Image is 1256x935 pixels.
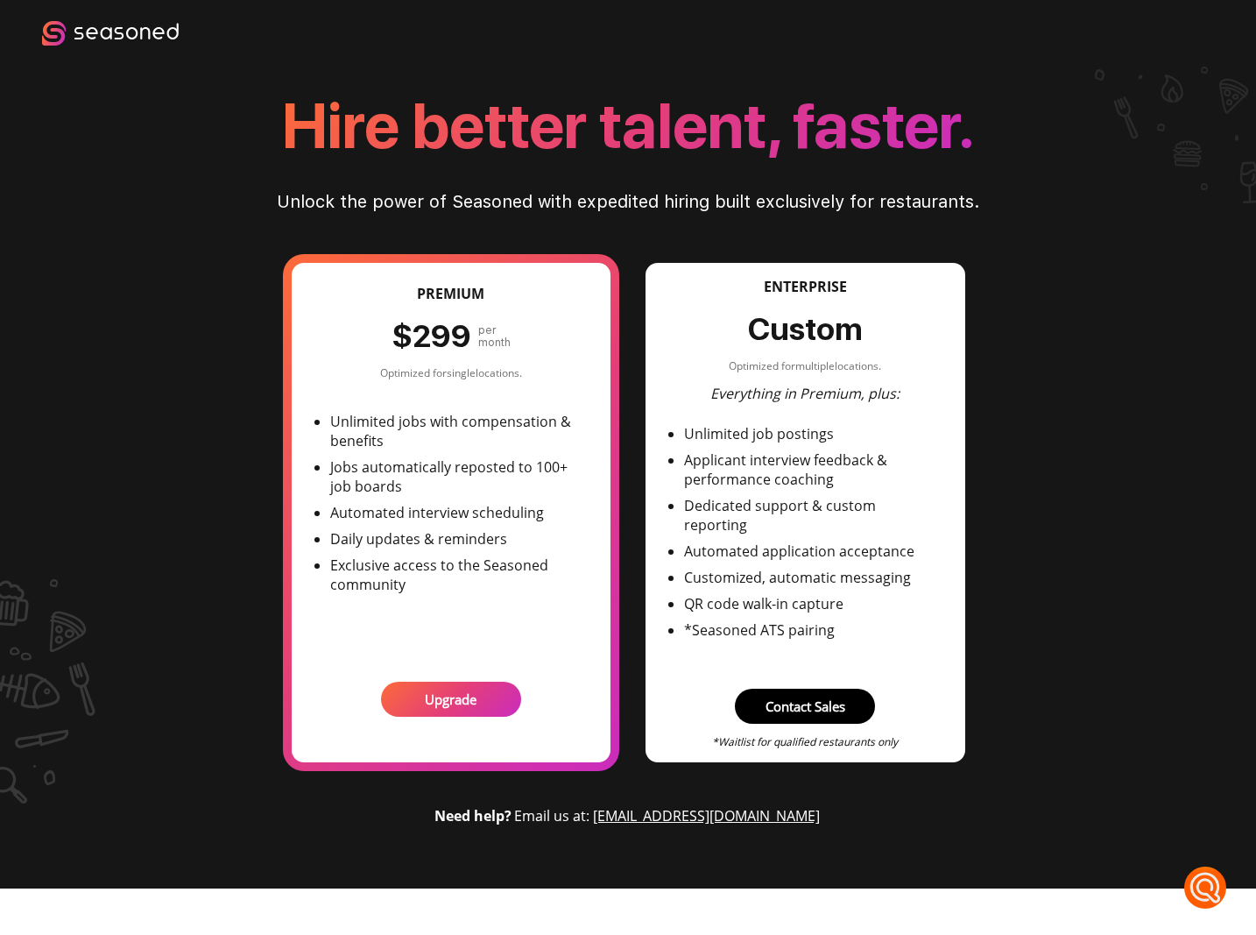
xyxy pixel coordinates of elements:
li: Exclusive access to the Seasoned community [330,556,583,594]
p: Upgrade [425,691,476,708]
li: Unlimited job postings [684,424,937,443]
img: seasonedLogo [42,21,179,46]
li: Dedicated support & custom reporting [684,496,937,535]
h2: Custom [748,310,863,348]
p: per month [478,324,511,349]
button: Upgrade [381,682,521,717]
p: Optimized for multiple locations. [729,358,881,373]
li: Daily updates & reminders [330,529,583,549]
p: Need help? [434,806,512,825]
a: [EMAIL_ADDRESS][DOMAIN_NAME] [593,806,820,825]
h1: Hire better talent, faster. [282,88,975,163]
p: Email us at: [514,806,820,825]
h3: PREMIUM [417,284,484,317]
li: QR code walk-in capture [684,594,937,613]
li: Unlimited jobs with compensation & benefits [330,412,583,450]
li: Jobs automatically reposted to 100+ job boards [330,457,583,496]
i: Everything in Premium, plus: [710,384,900,403]
p: Contact Sales [766,698,845,715]
p: *Waitlist for qualified restaurants only [712,734,898,749]
h2: $299 [392,317,471,355]
li: Automated interview scheduling [330,503,583,522]
li: Applicant interview feedback & performance coaching [684,450,937,489]
p: Optimized for single locations. [380,365,522,380]
li: *Seasoned ATS pairing [684,620,937,640]
p: Unlock the power of Seasoned with expedited hiring built exclusively for restaurants. [125,191,1130,212]
h3: ENTERPRISE [764,277,847,310]
li: Customized, automatic messaging [684,568,937,587]
button: Contact Sales [735,689,875,724]
li: Automated application acceptance [684,542,937,561]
